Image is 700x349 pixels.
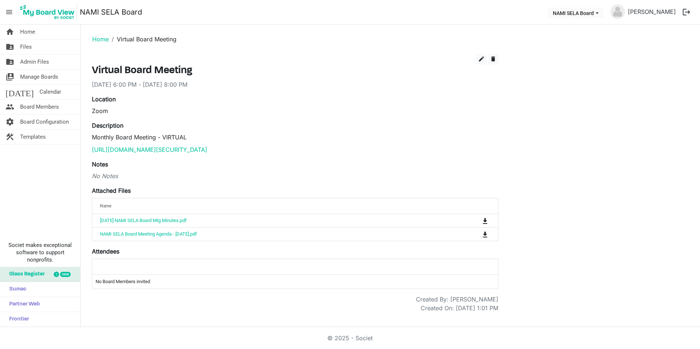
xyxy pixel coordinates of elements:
span: home [5,25,14,39]
div: [DATE] 6:00 PM - [DATE] 8:00 PM [92,80,498,89]
p: Monthly Board Meeting - VIRTUAL [92,133,498,142]
span: Manage Boards [20,70,58,84]
td: 07-21-2025 NAMI SELA Board Mtg Minutes.pdf is template cell column header Name [92,214,452,227]
span: menu [2,5,16,19]
span: Templates [20,130,46,144]
a: My Board View Logo [18,3,80,21]
label: Description [92,121,123,130]
span: edit [478,56,485,62]
span: settings [5,115,14,129]
span: Files [20,40,32,54]
span: [DATE] [5,85,34,99]
span: Home [20,25,35,39]
a: [URL][DOMAIN_NAME][SECURITY_DATA] [92,146,207,153]
button: NAMI SELA Board dropdownbutton [548,8,603,18]
a: Home [92,35,109,43]
span: Admin Files [20,55,49,69]
td: No Board Members invited [92,275,498,289]
td: is Command column column header [452,227,498,241]
span: Frontier [5,312,29,327]
span: delete [490,56,496,62]
a: NAMI SELA Board [80,5,142,19]
span: Board Configuration [20,115,69,129]
div: Zoom [92,106,498,115]
a: [DATE] NAMI SELA Board Mtg Minutes.pdf [100,218,187,223]
span: Societ makes exceptional software to support nonprofits. [3,241,77,263]
span: Name [100,203,111,209]
td: NAMI SELA Board Meeting Agenda - 8.18.2025.pdf is template cell column header Name [92,227,452,241]
span: construction [5,130,14,144]
span: Partner Web [5,297,40,312]
span: Calendar [40,85,61,99]
a: [PERSON_NAME] [625,4,679,19]
h3: Virtual Board Meeting [92,65,498,77]
img: My Board View Logo [18,3,77,21]
span: Board Members [20,100,59,114]
div: No Notes [92,172,498,180]
img: no-profile-picture.svg [610,4,625,19]
div: Created On: [DATE] 1:01 PM [421,304,498,312]
span: Sumac [5,282,26,297]
label: Attendees [92,247,119,256]
span: folder_shared [5,40,14,54]
label: Attached Files [92,186,131,195]
td: is Command column column header [452,214,498,227]
li: Virtual Board Meeting [109,35,176,44]
span: folder_shared [5,55,14,69]
button: delete [488,54,498,65]
button: Download [480,229,490,239]
label: Location [92,95,116,104]
a: NAMI SELA Board Meeting Agenda - [DATE].pdf [100,231,197,237]
button: Download [480,215,490,226]
a: © 2025 - Societ [327,334,373,342]
label: Notes [92,160,108,169]
span: Glass Register [5,267,45,282]
button: logout [679,4,694,20]
span: people [5,100,14,114]
div: Created By: [PERSON_NAME] [416,295,498,304]
div: new [60,272,71,277]
span: switch_account [5,70,14,84]
button: edit [476,54,487,65]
